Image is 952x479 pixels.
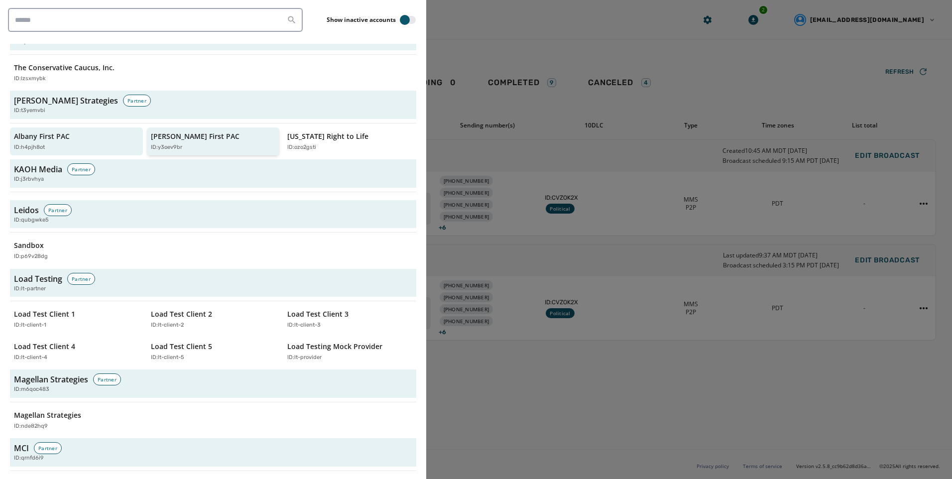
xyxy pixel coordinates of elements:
button: Load Test Client 5ID:lt-client-5 [147,338,280,366]
span: ID: j3rbvhya [14,175,44,184]
div: Partner [67,163,95,175]
p: Load Test Client 5 [151,342,212,352]
button: MCIPartnerID:qrnfd6i9 [10,438,416,467]
button: [PERSON_NAME] First PACID:y3oev9br [147,127,280,156]
button: SandboxID:p69v28dg [10,237,143,265]
div: Partner [67,273,95,285]
h3: Magellan Strategies [14,373,88,385]
p: ID: y3oev9br [151,143,182,152]
div: Partner [93,373,121,385]
p: ID: lt-client-4 [14,354,47,362]
button: Load TestingPartnerID:lt-partner [10,269,416,297]
p: Load Test Client 3 [287,309,349,319]
button: [US_STATE] Right to LifeID:ozo2gsti [283,127,416,156]
span: ID: t3yemvbi [14,107,45,115]
p: Load Test Client 1 [14,309,75,319]
p: Sandbox [14,240,44,250]
p: Load Test Client 4 [14,342,75,352]
p: ID: ozo2gsti [287,143,316,152]
span: ID: qrnfd6i9 [14,454,44,463]
p: Magellan Strategies [14,410,81,420]
p: The Conservative Caucus, Inc. [14,63,115,73]
button: Load Test Client 3ID:lt-client-3 [283,305,416,334]
h3: Load Testing [14,273,62,285]
button: Albany First PACID:h4pjh8ot [10,127,143,156]
p: [PERSON_NAME] First PAC [151,131,239,141]
p: Load Test Client 2 [151,309,212,319]
p: ID: lzsxmybk [14,75,46,83]
p: ID: p69v28dg [14,252,48,261]
p: ID: lt-client-5 [151,354,184,362]
button: Load Test Client 2ID:lt-client-2 [147,305,280,334]
p: ID: lt-provider [287,354,322,362]
button: Load Testing Mock ProviderID:lt-provider [283,338,416,366]
p: ID: nde82hq9 [14,422,48,431]
p: ID: lt-client-1 [14,321,46,330]
span: ID: m6qoc483 [14,385,49,394]
button: The Conservative Caucus, Inc.ID:lzsxmybk [10,59,143,87]
div: Partner [44,204,72,216]
button: [PERSON_NAME] StrategiesPartnerID:t3yemvbi [10,91,416,119]
button: KAOH MediaPartnerID:j3rbvhya [10,159,416,188]
div: Partner [34,442,62,454]
button: LeidosPartnerID:qubgwke5 [10,200,416,229]
label: Show inactive accounts [327,16,396,24]
p: Load Testing Mock Provider [287,342,382,352]
p: ID: lt-client-2 [151,321,184,330]
button: Load Test Client 1ID:lt-client-1 [10,305,143,334]
button: Magellan StrategiesID:nde82hq9 [10,406,143,435]
h3: Leidos [14,204,39,216]
p: ID: h4pjh8ot [14,143,45,152]
h3: [PERSON_NAME] Strategies [14,95,118,107]
p: ID: lt-client-3 [287,321,321,330]
p: [US_STATE] Right to Life [287,131,368,141]
span: ID: lt-partner [14,285,46,293]
button: Magellan StrategiesPartnerID:m6qoc483 [10,369,416,398]
span: ID: qubgwke5 [14,216,49,225]
h3: MCI [14,442,29,454]
p: Albany First PAC [14,131,70,141]
div: Partner [123,95,151,107]
button: Load Test Client 4ID:lt-client-4 [10,338,143,366]
h3: KAOH Media [14,163,62,175]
